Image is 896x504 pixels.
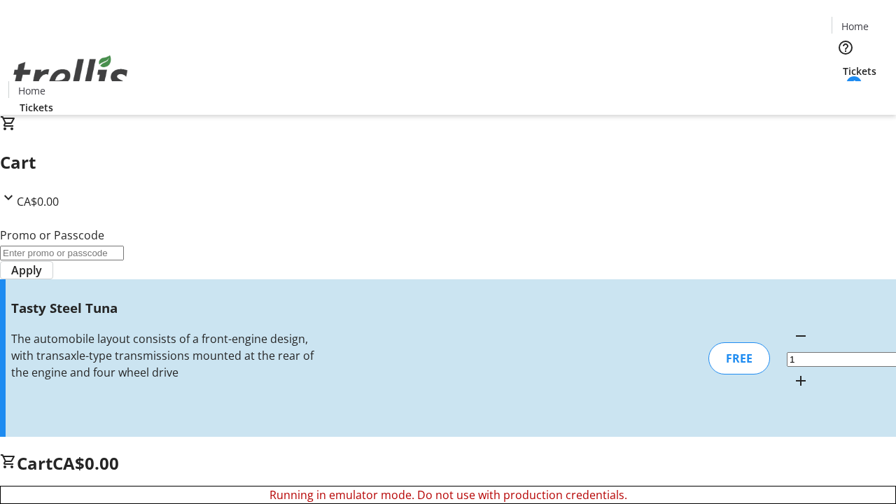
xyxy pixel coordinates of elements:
button: Cart [832,78,860,106]
span: Tickets [20,100,53,115]
a: Tickets [8,100,64,115]
button: Decrement by one [787,322,815,350]
img: Orient E2E Organization Z0BCHeyFmL's Logo [8,40,133,110]
a: Tickets [832,64,888,78]
h3: Tasty Steel Tuna [11,298,317,318]
button: Increment by one [787,367,815,395]
div: The automobile layout consists of a front-engine design, with transaxle-type transmissions mounte... [11,330,317,381]
span: CA$0.00 [52,451,119,475]
button: Help [832,34,860,62]
a: Home [9,83,54,98]
span: CA$0.00 [17,194,59,209]
span: Home [841,19,869,34]
span: Apply [11,262,42,279]
span: Home [18,83,45,98]
span: Tickets [843,64,876,78]
a: Home [832,19,877,34]
div: FREE [708,342,770,374]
